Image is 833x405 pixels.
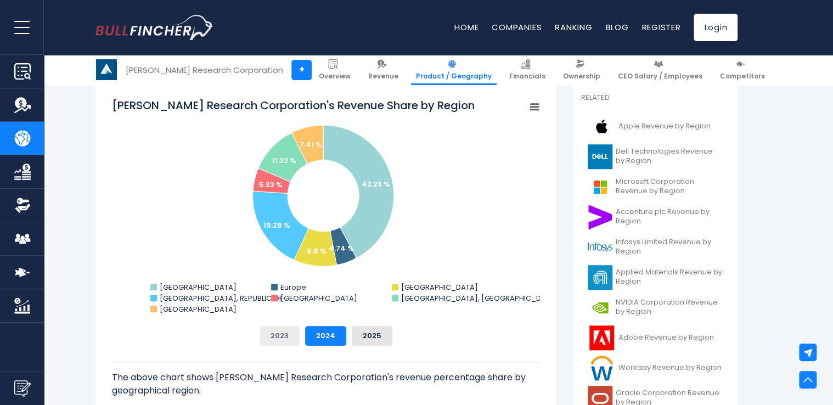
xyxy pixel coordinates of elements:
a: Product / Geography [411,55,497,85]
span: Product / Geography [416,72,492,81]
a: Microsoft Corporation Revenue by Region [581,172,729,202]
text: [GEOGRAPHIC_DATA] [160,304,237,314]
span: Revenue [368,72,398,81]
p: The above chart shows [PERSON_NAME] Research Corporation's revenue percentage share by geographic... [112,371,540,397]
a: Register [641,21,680,33]
img: NVDA logo [588,295,612,320]
a: CEO Salary / Employees [613,55,707,85]
text: 5.33 % [258,179,282,190]
span: Infosys Limited Revenue by Region [616,238,723,256]
a: Login [694,14,738,41]
a: Adobe Revenue by Region [581,323,729,353]
span: Apple Revenue by Region [618,122,711,131]
a: NVIDIA Corporation Revenue by Region [581,292,729,323]
span: Accenture plc Revenue by Region [616,207,723,226]
span: Adobe Revenue by Region [618,333,714,342]
span: NVIDIA Corporation Revenue by Region [616,298,723,317]
img: LRCX logo [96,59,117,80]
text: 19.28 % [263,220,290,230]
a: + [291,60,312,80]
tspan: [PERSON_NAME] Research Corporation's Revenue Share by Region [112,98,475,113]
a: Workday Revenue by Region [581,353,729,383]
svg: Lam Research Corporation's Revenue Share by Region [112,98,540,317]
a: Companies [492,21,542,33]
text: [GEOGRAPHIC_DATA] [160,282,237,292]
img: AAPL logo [588,114,615,139]
a: Go to homepage [95,15,213,40]
a: Revenue [363,55,403,85]
text: 7.41 % [299,139,322,150]
img: AMAT logo [588,265,612,290]
a: Competitors [715,55,770,85]
img: Bullfincher logo [95,15,214,40]
text: 11.22 % [272,155,296,166]
text: 9.8 % [307,246,327,256]
text: [GEOGRAPHIC_DATA], [GEOGRAPHIC_DATA] [401,293,558,303]
span: Workday Revenue by Region [618,363,722,373]
a: Accenture plc Revenue by Region [581,202,729,232]
img: WDAY logo [588,356,615,380]
span: Competitors [720,72,765,81]
div: [PERSON_NAME] Research Corporation [126,64,283,76]
text: [GEOGRAPHIC_DATA], REPUBLIC OF [160,293,283,303]
text: 42.23 % [361,179,390,189]
a: Ownership [558,55,605,85]
span: CEO Salary / Employees [618,72,702,81]
img: Ownership [14,197,31,213]
button: 2024 [305,326,346,346]
a: Applied Materials Revenue by Region [581,262,729,292]
a: Overview [314,55,356,85]
span: Ownership [563,72,600,81]
a: Infosys Limited Revenue by Region [581,232,729,262]
img: ACN logo [588,205,612,229]
p: Related [581,93,729,103]
img: MSFT logo [588,175,612,199]
span: Dell Technologies Revenue by Region [616,147,723,166]
a: Blog [605,21,628,33]
a: Financials [504,55,550,85]
text: [GEOGRAPHIC_DATA] [401,282,478,292]
a: Dell Technologies Revenue by Region [581,142,729,172]
text: Europe [280,282,306,292]
span: Microsoft Corporation Revenue by Region [616,177,723,196]
a: Apple Revenue by Region [581,111,729,142]
span: Financials [509,72,545,81]
img: ADBE logo [588,325,615,350]
text: [GEOGRAPHIC_DATA] [280,293,357,303]
span: Overview [319,72,351,81]
button: 2025 [352,326,392,346]
img: DELL logo [588,144,612,169]
button: 2023 [260,326,300,346]
span: Applied Materials Revenue by Region [616,268,723,286]
text: 4.74 % [329,243,354,254]
img: INFY logo [588,235,612,260]
a: Ranking [555,21,592,33]
a: Home [454,21,479,33]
